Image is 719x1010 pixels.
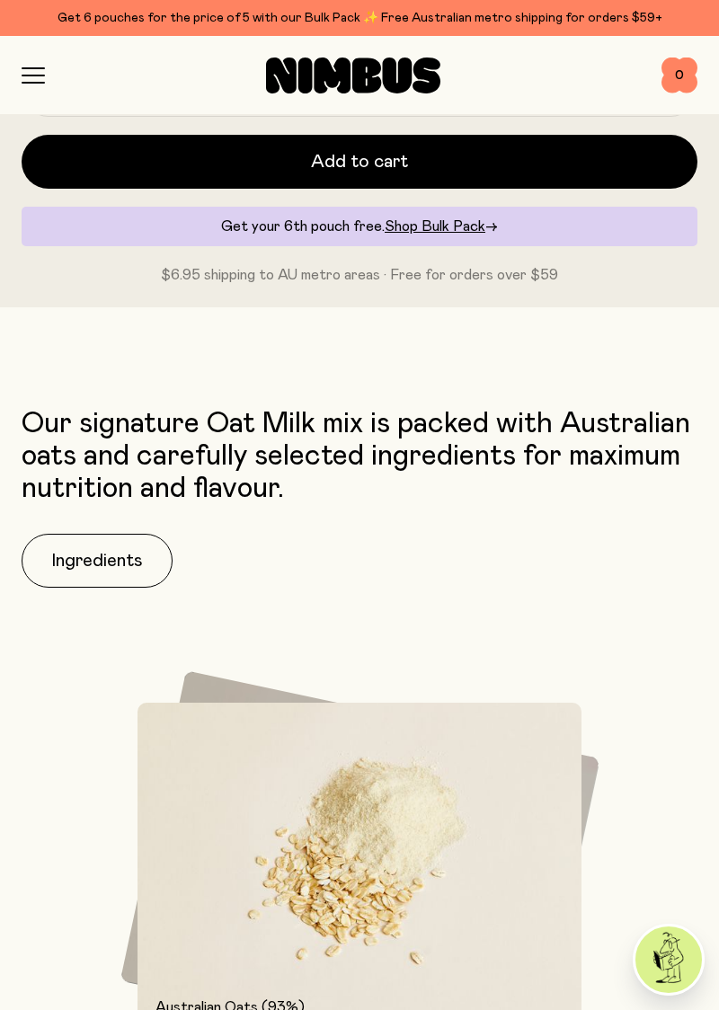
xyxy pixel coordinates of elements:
button: Ingredients [22,534,173,588]
span: Add to cart [311,149,408,174]
button: 0 [661,58,697,93]
p: Our signature Oat Milk mix is packed with Australian oats and carefully selected ingredients for ... [22,408,697,505]
img: agent [635,926,702,993]
p: $6.95 shipping to AU metro areas · Free for orders over $59 [22,264,697,286]
a: Shop Bulk Pack→ [385,219,498,234]
button: Add to cart [22,135,697,189]
div: Get your 6th pouch free. [22,207,697,246]
span: Shop Bulk Pack [385,219,485,234]
div: Get 6 pouches for the price of 5 with our Bulk Pack ✨ Free Australian metro shipping for orders $59+ [22,7,697,29]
